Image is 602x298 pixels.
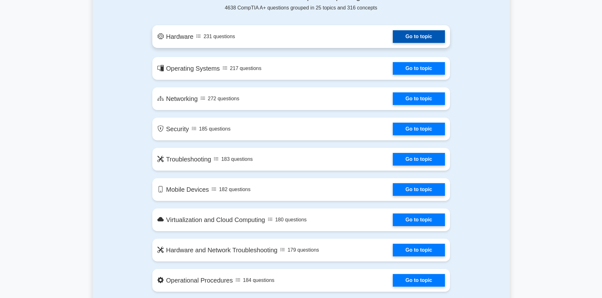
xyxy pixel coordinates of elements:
a: Go to topic [393,30,445,43]
a: Go to topic [393,183,445,196]
a: Go to topic [393,274,445,287]
a: Go to topic [393,62,445,75]
a: Go to topic [393,92,445,105]
a: Go to topic [393,123,445,135]
a: Go to topic [393,244,445,256]
a: Go to topic [393,153,445,166]
a: Go to topic [393,213,445,226]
